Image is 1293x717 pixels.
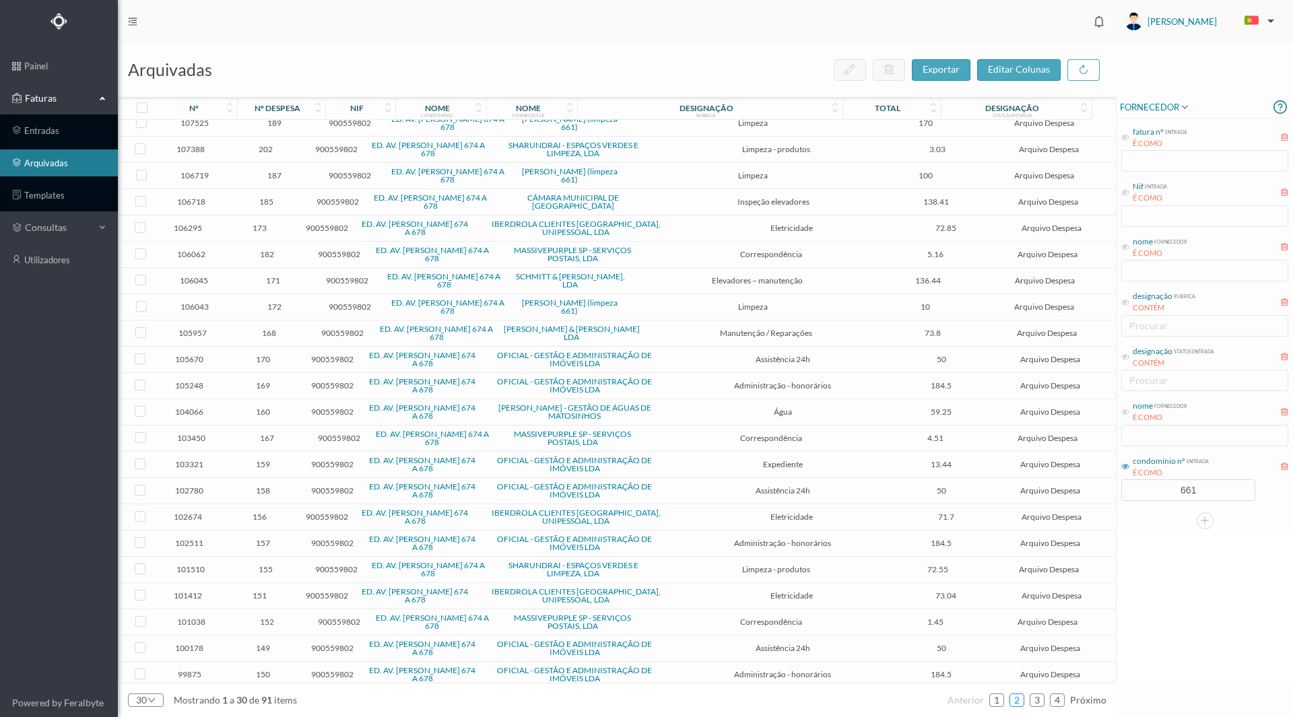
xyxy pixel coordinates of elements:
[230,694,234,706] span: a
[976,170,1113,180] span: Arquivo Despesa
[508,560,638,578] a: SHARUNDRAI - ESPAÇOS VERDES E LIMPEZA, LDA
[902,643,981,653] span: 50
[661,144,890,154] span: Limpeza - produtos
[902,459,981,469] span: 13.44
[350,103,364,113] div: nif
[374,193,487,211] a: ED. AV. [PERSON_NAME] 674 A 678
[376,245,489,263] a: ED. AV. [PERSON_NAME] 674 A 678
[987,407,1113,417] span: Arquivo Despesa
[369,534,475,552] a: ED. AV. [PERSON_NAME] 674 A 678
[230,197,303,207] span: 185
[984,197,1113,207] span: Arquivo Despesa
[522,166,618,184] a: [PERSON_NAME] (limpeza 661)
[318,275,377,285] span: 900559802
[228,643,298,653] span: 149
[987,380,1113,390] span: Arquivo Despesa
[421,112,453,118] div: condomínio
[1164,126,1187,136] div: entrada
[1133,126,1164,138] div: fatura nº
[160,275,228,285] span: 106045
[308,564,364,574] span: 900559802
[985,103,1039,113] div: designação
[228,485,298,496] span: 158
[990,690,1003,710] a: 1
[497,639,652,657] a: OFICIAL - GESTÃO E ADMINISTRAÇÃO DE IMÓVEIS LDA
[497,481,652,500] a: OFICIAL - GESTÃO E ADMINISTRAÇÃO DE IMÓVEIS LDA
[1133,345,1172,357] div: designação
[679,103,733,113] div: designação
[983,249,1113,259] span: Arquivo Despesa
[230,617,304,627] span: 152
[230,433,304,443] span: 167
[160,170,229,180] span: 106719
[1030,690,1044,710] a: 3
[372,560,485,578] a: ED. AV. [PERSON_NAME] 674 A 678
[981,328,1113,338] span: Arquivo Despesa
[249,694,259,706] span: de
[362,508,468,526] a: ED. AV. [PERSON_NAME] 674 A 678
[522,114,618,132] a: [PERSON_NAME] (limpeza 661)
[305,354,360,364] span: 900559802
[174,694,220,706] span: mostrando
[696,112,716,118] div: rubrica
[236,118,313,128] span: 189
[902,485,981,496] span: 50
[671,354,895,364] span: Assistência 24h
[128,59,212,79] span: arquivadas
[987,669,1113,679] span: Arquivo Despesa
[1090,13,1108,30] i: icon: bell
[630,118,875,128] span: Limpeza
[885,275,970,285] span: 136.44
[160,118,229,128] span: 107525
[1133,357,1214,369] div: CONTÉM
[907,590,984,601] span: 73.04
[369,350,475,368] a: ED. AV. [PERSON_NAME] 674 A 678
[649,328,884,338] span: Manutenção / Reparações
[158,538,221,548] span: 102511
[300,590,354,601] span: 900559802
[497,376,652,395] a: OFICIAL - GESTÃO E ADMINISTRAÇÃO DE IMÓVEIS LDA
[274,694,297,706] span: items
[989,693,1004,707] li: 1
[305,380,360,390] span: 900559802
[902,380,981,390] span: 184.5
[492,586,661,605] a: IBERDROLA CLIENTES [GEOGRAPHIC_DATA], UNIPESSOAL, LDA
[882,302,969,312] span: 10
[671,643,895,653] span: Assistência 24h
[305,538,360,548] span: 900559802
[1010,690,1024,710] a: 2
[1051,690,1064,710] a: 4
[230,564,302,574] span: 155
[985,144,1113,154] span: Arquivo Despesa
[671,669,895,679] span: Administração - honorários
[158,380,221,390] span: 105248
[993,112,1032,118] div: status entrada
[1070,689,1106,711] li: Página Seguinte
[512,112,544,118] div: fornecedor
[1133,302,1195,314] div: CONTÉM
[234,275,311,285] span: 171
[977,275,1113,285] span: Arquivo Despesa
[655,433,888,443] span: Correspondência
[1133,290,1172,302] div: designação
[522,298,618,316] a: [PERSON_NAME] (limpeza 661)
[425,103,450,113] div: nome
[902,407,981,417] span: 59.25
[1133,236,1153,248] div: nome
[369,403,475,421] a: ED. AV. [PERSON_NAME] 674 A 678
[158,223,218,233] span: 106295
[658,197,889,207] span: Inspeção elevadores
[305,407,360,417] span: 900559802
[228,538,298,548] span: 157
[369,481,475,500] a: ED. AV. [PERSON_NAME] 674 A 678
[232,328,307,338] span: 168
[671,485,895,496] span: Assistência 24h
[230,249,304,259] span: 182
[891,328,974,338] span: 73.8
[991,590,1113,601] span: Arquivo Despesa
[300,223,354,233] span: 900559802
[1153,400,1187,410] div: fornecedor
[1133,467,1209,479] div: É COMO
[902,669,981,679] span: 184.5
[902,538,981,548] span: 184.5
